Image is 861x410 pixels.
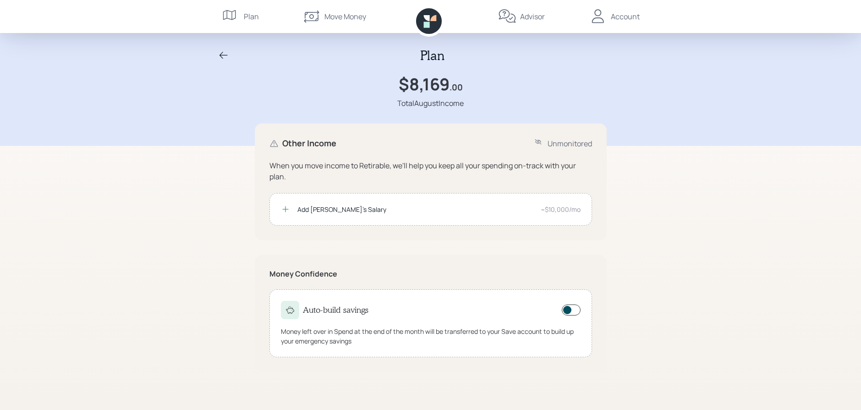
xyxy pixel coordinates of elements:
div: Advisor [520,11,545,22]
div: When you move income to Retirable, we'll help you keep all your spending on-track with your plan. [269,160,592,182]
h5: Money Confidence [269,270,592,278]
h4: .00 [450,83,463,93]
div: Move Money [324,11,366,22]
div: Plan [244,11,259,22]
div: Money left over in Spend at the end of the month will be transferred to your Save account to buil... [281,327,581,346]
div: ~$10,000/mo [541,205,581,214]
div: Total August Income [397,98,464,109]
div: Add [PERSON_NAME]'s Salary [297,205,533,214]
h1: $8,169 [399,74,450,94]
div: Account [611,11,640,22]
div: Unmonitored [548,138,592,149]
h4: Auto-build savings [303,305,368,315]
h2: Plan [420,48,444,63]
h4: Other Income [282,139,336,149]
